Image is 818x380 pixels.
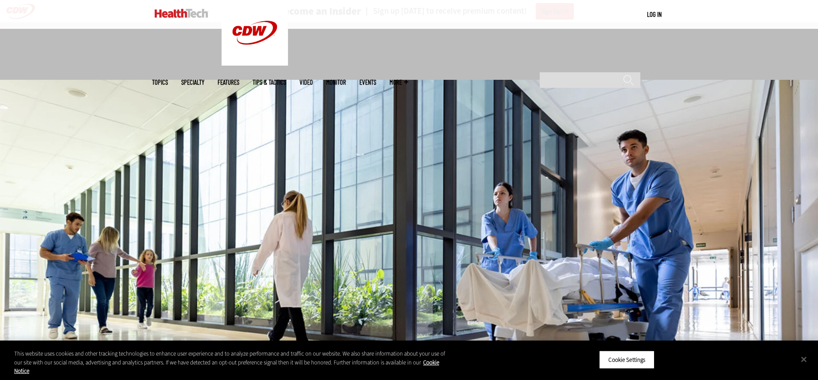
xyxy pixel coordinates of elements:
div: User menu [647,10,662,19]
span: More [390,79,408,86]
a: Log in [647,10,662,18]
a: Video [300,79,313,86]
a: Events [359,79,376,86]
a: More information about your privacy [14,359,439,375]
span: Topics [152,79,168,86]
div: This website uses cookies and other tracking technologies to enhance user experience and to analy... [14,349,450,376]
a: MonITor [326,79,346,86]
button: Close [794,349,814,369]
span: Specialty [181,79,204,86]
img: Home [155,9,208,18]
a: Features [218,79,239,86]
button: Cookie Settings [599,350,654,369]
a: Tips & Tactics [253,79,286,86]
a: CDW [222,59,288,68]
